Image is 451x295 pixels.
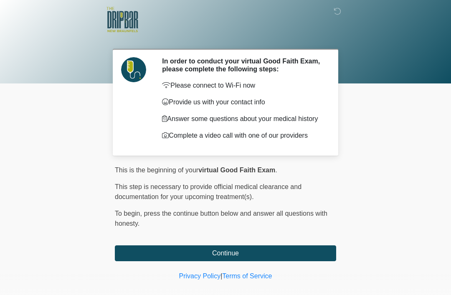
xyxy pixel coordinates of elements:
a: Privacy Policy [179,272,221,280]
strong: virtual Good Faith Exam [198,166,275,174]
span: To begin, [115,210,144,217]
span: This step is necessary to provide official medical clearance and documentation for your upcoming ... [115,183,302,200]
a: | [220,272,222,280]
h2: In order to conduct your virtual Good Faith Exam, please complete the following steps: [162,57,324,73]
img: The DRIPBaR - New Braunfels Logo [106,6,138,33]
button: Continue [115,245,336,261]
img: Agent Avatar [121,57,146,82]
span: This is the beginning of your [115,166,198,174]
p: Please connect to Wi-Fi now [162,81,324,91]
p: Answer some questions about your medical history [162,114,324,124]
a: Terms of Service [222,272,272,280]
p: Complete a video call with one of our providers [162,131,324,141]
span: . [275,166,277,174]
span: press the continue button below and answer all questions with honesty. [115,210,327,227]
p: Provide us with your contact info [162,97,324,107]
